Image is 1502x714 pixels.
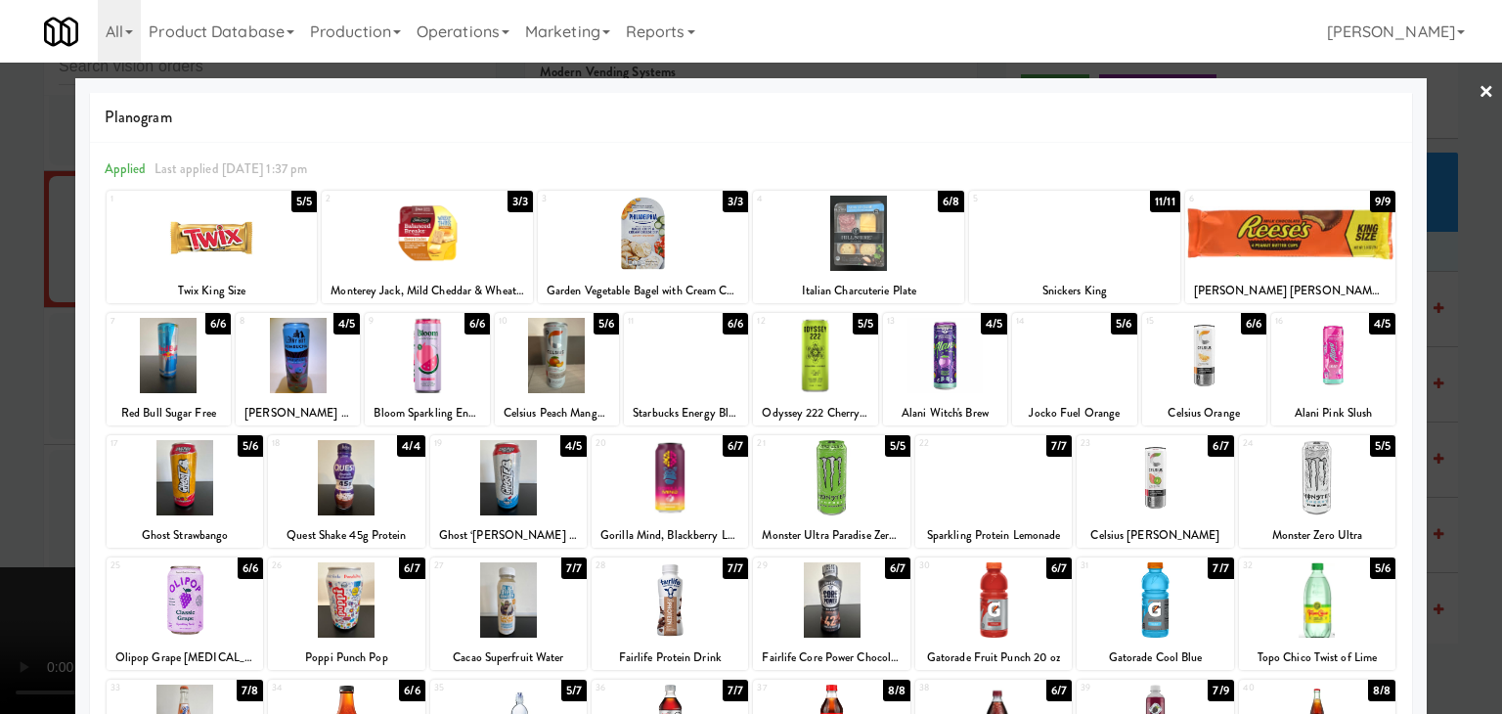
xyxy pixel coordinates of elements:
[756,401,874,425] div: Odyssey 222 Cherry Lime
[107,435,263,548] div: 175/6Ghost Strawbango
[430,435,587,548] div: 194/5Ghost ‘[PERSON_NAME] Pop
[110,523,260,548] div: Ghost Strawbango
[110,313,169,330] div: 7
[919,435,994,452] div: 22
[753,558,909,670] div: 296/7Fairlife Core Power Chocolate 14oz
[592,558,748,670] div: 287/7Fairlife Protein Drink
[973,191,1075,207] div: 5
[498,401,616,425] div: Celsius Peach Mango + Green Tea
[918,523,1069,548] div: Sparkling Protein Lemonade
[1142,401,1266,425] div: Celsius Orange
[596,680,670,696] div: 36
[110,558,185,574] div: 25
[110,191,212,207] div: 1
[1275,313,1334,330] div: 16
[915,435,1072,548] div: 227/7Sparkling Protein Lemonade
[624,313,748,425] div: 116/6Starbucks Energy Blueberry Lemonade
[757,435,831,452] div: 21
[271,523,421,548] div: Quest Shake 45g Protein
[1081,558,1155,574] div: 31
[624,401,748,425] div: Starbucks Energy Blueberry Lemonade
[322,279,533,303] div: Monterey Jack, Mild Cheddar & Wheat Thins, Sargento
[368,401,486,425] div: Bloom Sparkling Energy
[885,558,910,579] div: 6/7
[918,646,1069,670] div: Gatorade Fruit Punch 20 oz
[1208,558,1233,579] div: 7/7
[272,435,346,452] div: 18
[542,191,643,207] div: 3
[853,313,878,335] div: 5/5
[326,191,427,207] div: 2
[1046,558,1072,579] div: 6/7
[107,191,318,303] div: 15/5Twix King Size
[1274,401,1392,425] div: Alani Pink Slush
[239,401,357,425] div: [PERSON_NAME] Kombucha Wake Up Call
[1077,435,1233,548] div: 236/7Celsius [PERSON_NAME]
[1015,401,1133,425] div: Jocko Fuel Orange
[430,558,587,670] div: 277/7Cacao Superfruit Water
[919,558,994,574] div: 30
[1188,279,1393,303] div: [PERSON_NAME] [PERSON_NAME] Size
[594,313,619,335] div: 5/6
[756,523,906,548] div: Monster Ultra Paradise Zero Sugar
[272,680,346,696] div: 34
[107,646,263,670] div: Olipop Grape [MEDICAL_DATA] Soda
[1142,313,1266,425] div: 156/6Celsius Orange
[1046,680,1072,701] div: 6/7
[885,435,910,457] div: 5/5
[240,313,298,330] div: 8
[1370,558,1395,579] div: 5/6
[757,558,831,574] div: 29
[1185,191,1396,303] div: 69/9[PERSON_NAME] [PERSON_NAME] Size
[333,313,360,335] div: 4/5
[757,191,859,207] div: 4
[595,523,745,548] div: Gorilla Mind, Blackberry Lemonade
[369,313,427,330] div: 9
[1185,279,1396,303] div: [PERSON_NAME] [PERSON_NAME] Size
[919,680,994,696] div: 38
[397,435,424,457] div: 4/4
[268,646,424,670] div: Poppi Punch Pop
[1243,680,1317,696] div: 40
[1046,435,1072,457] div: 7/7
[883,401,1007,425] div: Alani Witch's Brew
[291,191,317,212] div: 5/5
[107,279,318,303] div: Twix King Size
[434,435,508,452] div: 19
[753,313,877,425] div: 125/5Odyssey 222 Cherry Lime
[887,313,946,330] div: 13
[110,401,228,425] div: Red Bull Sugar Free
[1241,313,1266,335] div: 6/6
[1368,680,1395,701] div: 8/8
[110,680,185,696] div: 33
[1369,313,1395,335] div: 4/5
[969,279,1180,303] div: Snickers King
[723,435,748,457] div: 6/7
[1150,191,1180,212] div: 11/11
[1271,313,1395,425] div: 164/5Alani Pink Slush
[430,646,587,670] div: Cacao Superfruit Water
[915,558,1072,670] div: 306/7Gatorade Fruit Punch 20 oz
[433,523,584,548] div: Ghost ‘[PERSON_NAME] Pop
[560,435,587,457] div: 4/5
[1370,191,1395,212] div: 9/9
[886,401,1004,425] div: Alani Witch's Brew
[592,646,748,670] div: Fairlife Protein Drink
[723,680,748,701] div: 7/7
[756,646,906,670] div: Fairlife Core Power Chocolate 14oz
[1208,680,1233,701] div: 7/9
[883,313,1007,425] div: 134/5Alani Witch's Brew
[1208,435,1233,457] div: 6/7
[107,558,263,670] div: 256/6Olipop Grape [MEDICAL_DATA] Soda
[753,191,964,303] div: 46/8Italian Charcuterie Plate
[969,191,1180,303] div: 511/11Snickers King
[464,313,490,335] div: 6/6
[596,558,670,574] div: 28
[723,313,748,335] div: 6/6
[105,103,1397,132] span: Planogram
[322,191,533,303] div: 23/3Monterey Jack, Mild Cheddar & Wheat Thins, Sargento
[495,401,619,425] div: Celsius Peach Mango + Green Tea
[1012,313,1136,425] div: 145/6Jocko Fuel Orange
[271,646,421,670] div: Poppi Punch Pop
[1077,646,1233,670] div: Gatorade Cool Blue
